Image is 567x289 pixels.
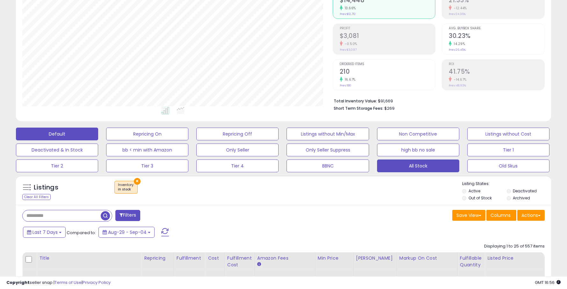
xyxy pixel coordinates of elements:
[343,77,356,82] small: 16.67%
[449,27,544,30] span: Avg. Buybox Share
[134,178,141,185] button: ×
[106,128,188,140] button: Repricing On
[115,210,140,221] button: Filters
[399,255,454,262] div: Markup on Cost
[67,230,96,236] span: Compared to:
[469,188,480,194] label: Active
[340,68,435,77] h2: 210
[16,159,98,172] button: Tier 2
[118,187,134,192] div: in stock
[340,12,356,16] small: Prev: $12,712
[334,97,540,104] li: $91,669
[396,252,457,278] th: The percentage added to the cost of goods (COGS) that forms the calculator for Min & Max prices.
[377,159,459,172] button: All Stock
[106,144,188,156] button: bb < min with Amazon
[6,279,30,285] strong: Copyright
[449,63,544,66] span: ROI
[467,128,549,140] button: Listings without Cost
[449,68,544,77] h2: 41.75%
[517,210,545,221] button: Actions
[343,6,356,11] small: 13.66%
[257,262,261,267] small: Amazon Fees.
[318,255,351,262] div: Min Price
[535,279,561,285] span: 2025-09-12 16:56 GMT
[334,106,383,111] b: Short Term Storage Fees:
[144,255,171,262] div: Repricing
[467,144,549,156] button: Tier 1
[6,280,111,286] div: seller snap | |
[287,144,369,156] button: Only Seller Suppress
[377,144,459,156] button: high bb no sale
[356,255,394,262] div: [PERSON_NAME]
[484,243,545,249] div: Displaying 1 to 25 of 557 items
[34,183,58,192] h5: Listings
[486,210,516,221] button: Columns
[469,195,492,201] label: Out of Stock
[340,84,351,87] small: Prev: 180
[449,32,544,41] h2: 30.23%
[23,227,66,238] button: Last 7 Days
[377,128,459,140] button: Non Competitive
[83,279,111,285] a: Privacy Policy
[452,41,465,46] small: 14.29%
[452,6,467,11] small: -12.44%
[257,255,312,262] div: Amazon Fees
[118,182,134,192] span: Inventory :
[452,77,467,82] small: -14.67%
[449,12,466,16] small: Prev: 24.36%
[16,128,98,140] button: Default
[196,144,279,156] button: Only Seller
[491,212,511,219] span: Columns
[106,159,188,172] button: Tier 3
[196,128,279,140] button: Repricing Off
[287,159,369,172] button: BBNC
[467,159,549,172] button: Old Skus
[208,255,222,262] div: Cost
[340,27,435,30] span: Profit
[33,229,58,235] span: Last 7 Days
[452,210,485,221] button: Save View
[449,48,466,52] small: Prev: 26.45%
[16,144,98,156] button: Deactivated & In Stock
[343,41,357,46] small: -0.50%
[487,255,542,262] div: Listed Price
[39,255,139,262] div: Title
[177,255,202,262] div: Fulfillment
[108,229,147,235] span: Aug-29 - Sep-04
[384,105,395,111] span: $269
[513,195,530,201] label: Archived
[449,84,466,87] small: Prev: 48.93%
[55,279,82,285] a: Terms of Use
[462,181,551,187] p: Listing States:
[98,227,155,238] button: Aug-29 - Sep-04
[22,194,51,200] div: Clear All Filters
[196,159,279,172] button: Tier 4
[340,63,435,66] span: Ordered Items
[340,32,435,41] h2: $3,081
[287,128,369,140] button: Listings without Min/Max
[227,255,252,268] div: Fulfillment Cost
[334,98,377,104] b: Total Inventory Value:
[513,188,537,194] label: Deactivated
[460,255,482,268] div: Fulfillable Quantity
[340,48,357,52] small: Prev: $3,097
